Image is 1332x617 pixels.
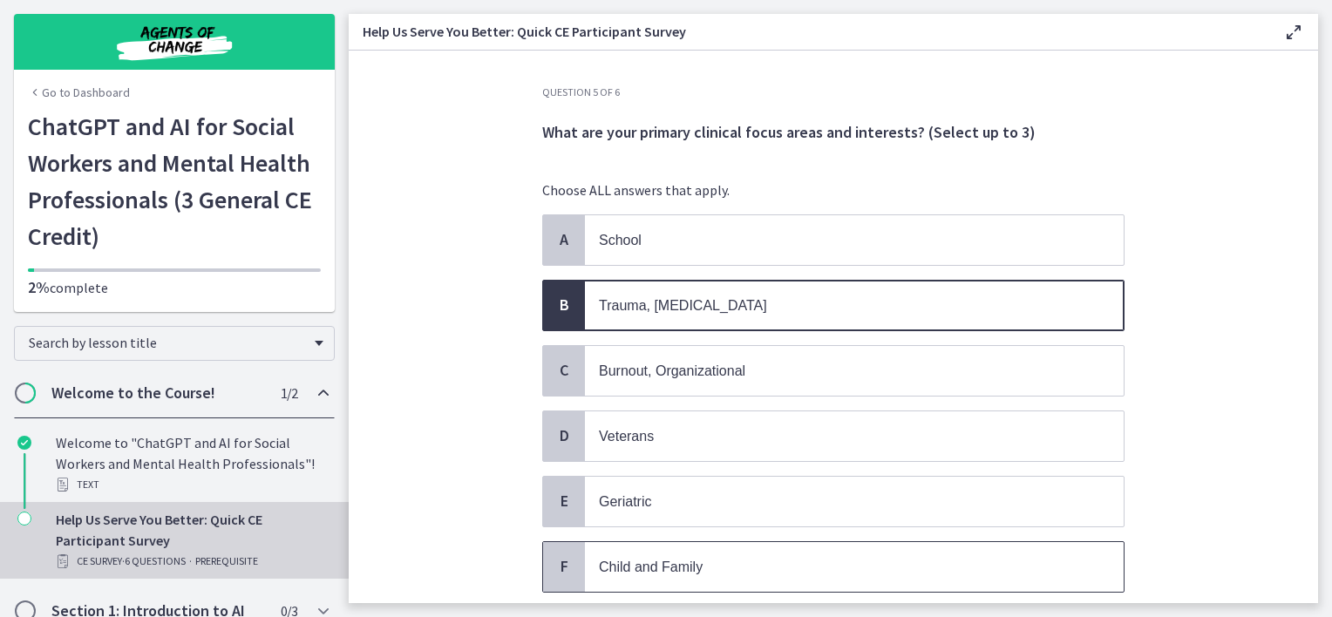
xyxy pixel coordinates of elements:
span: D [554,425,574,446]
span: Trauma, [MEDICAL_DATA] [599,298,767,313]
i: Completed [17,436,31,450]
h3: Help Us Serve You Better: Quick CE Participant Survey [363,21,1255,42]
a: Go to Dashboard [28,84,130,101]
span: What are your primary clinical focus areas and interests? (Select up to 3) [542,122,1036,142]
span: Veterans [599,429,654,444]
span: 2% [28,277,50,297]
div: Search by lesson title [14,326,335,361]
span: C [554,360,574,381]
span: A [554,229,574,250]
span: Geriatric [599,494,651,509]
img: Agents of Change [70,21,279,63]
h1: ChatGPT and AI for Social Workers and Mental Health Professionals (3 General CE Credit) [28,108,321,254]
p: Choose ALL answers that apply. [542,180,1125,200]
h2: Welcome to the Course! [51,383,264,403]
span: 1 / 2 [281,383,297,403]
div: Help Us Serve You Better: Quick CE Participant Survey [56,509,328,572]
span: Child and Family [599,559,703,574]
span: Search by lesson title [29,334,306,351]
span: E [554,491,574,512]
span: Burnout, Organizational [599,363,745,378]
div: Text [56,474,328,495]
span: · 6 Questions [122,551,186,572]
span: F [554,556,574,577]
div: Welcome to "ChatGPT and AI for Social Workers and Mental Health Professionals"! [56,432,328,495]
p: complete [28,277,321,298]
span: B [554,295,574,315]
span: School [599,233,642,247]
span: PREREQUISITE [195,551,258,572]
div: CE Survey [56,551,328,572]
span: · [189,551,192,572]
h3: Question 5 of 6 [542,85,1125,99]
